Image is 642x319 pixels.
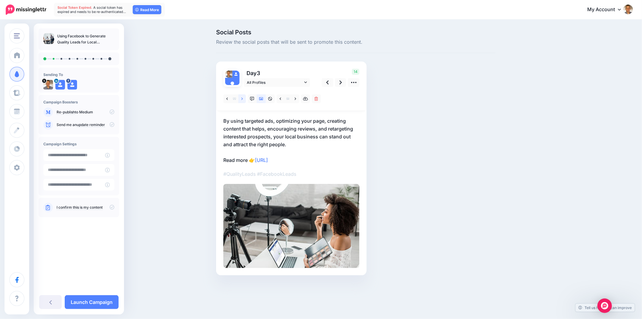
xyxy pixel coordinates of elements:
p: Day [244,69,311,77]
a: [URL] [255,157,268,163]
h4: Sending To [43,72,114,77]
a: All Profiles [244,78,310,87]
span: Social Token Expired. [57,5,92,10]
p: Send me an [57,122,114,128]
span: A social token has expired and needs to be re-authenticated… [57,5,126,14]
h4: Campaign Boosters [43,100,114,104]
img: user_default_image.png [55,80,65,90]
span: 3 [257,70,260,76]
a: Tell us how we can improve [575,304,635,312]
img: user_default_image.png [67,80,77,90]
a: update reminder [77,122,105,127]
img: QMPMUiDd-8496.jpeg [225,71,232,78]
a: I confirm this is my content [57,205,103,210]
span: All Profiles [247,79,303,86]
img: 81c85b77c7df6211d0d1db781ba51f96_thumb.jpg [43,33,54,44]
span: 14 [352,69,359,75]
img: QMPMUiDd-8496.jpeg [43,80,53,90]
p: Using Facebook to Generate Quality Leads for Local Businesses [57,33,114,45]
img: user_default_image.png [225,78,240,92]
span: Review the social posts that will be sent to promote this content. [216,38,495,46]
a: My Account [581,2,633,17]
img: menu.png [14,33,20,39]
img: Missinglettr [6,5,46,15]
p: #QualityLeads #FacebookLeads [223,170,359,178]
span: Social Posts [216,29,495,35]
p: to Medium [57,109,114,115]
img: ed7a72335d9e471329d1a6e2f10a0979.jpg [223,184,359,268]
h4: Campaign Settings [43,142,114,146]
p: By using targeted ads, optimizing your page, creating content that helps, encouraging reviews, an... [223,117,359,164]
div: Open Intercom Messenger [597,298,612,313]
a: Read More [133,5,161,14]
a: Re-publish [57,110,75,115]
img: user_default_image.png [232,71,240,78]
